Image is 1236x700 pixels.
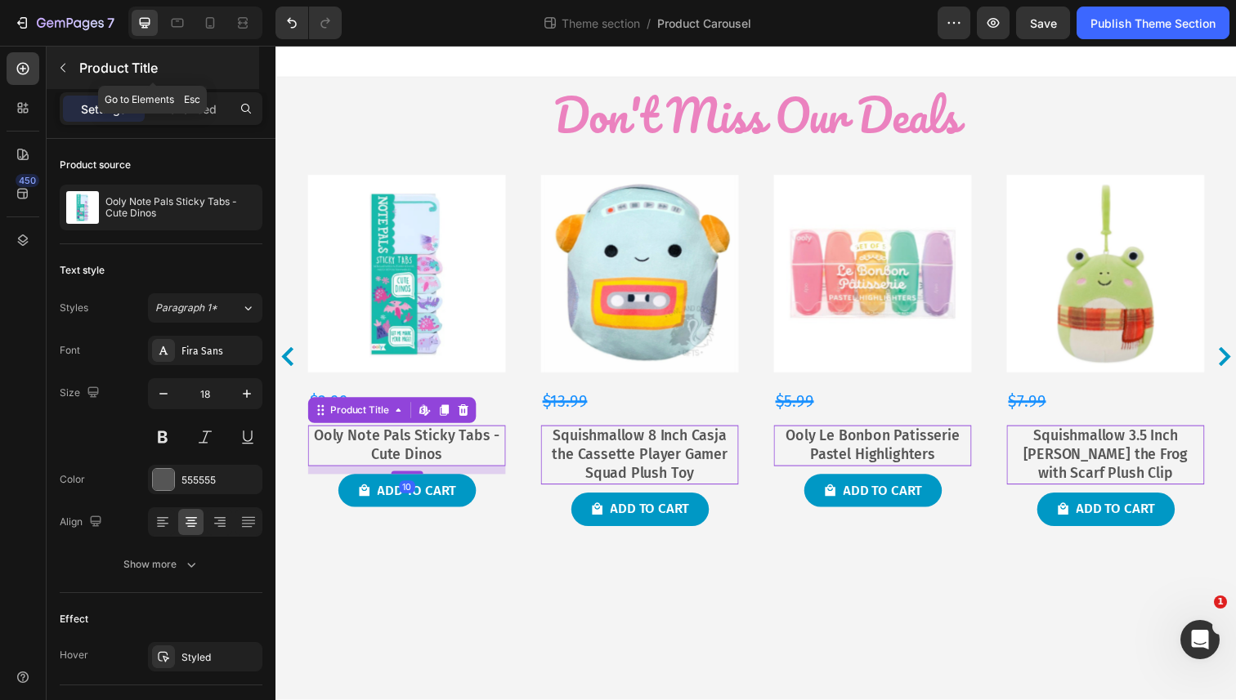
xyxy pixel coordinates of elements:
button: Add To cart [302,457,442,491]
p: Settings [81,100,127,118]
button: Save [1016,7,1070,39]
div: 555555 [181,473,258,488]
div: Align [60,511,105,533]
span: Save [1030,16,1057,30]
span: / [647,15,651,32]
button: 7 [7,7,122,39]
div: Add To cart [342,463,423,484]
iframe: Design area [275,46,1236,700]
button: Publish Theme Section [1077,7,1229,39]
span: 1 [1214,595,1227,609]
p: Advanced [161,100,217,118]
div: Color [60,472,85,487]
div: $7.99 [746,347,948,380]
div: Fira Sans [181,344,258,359]
div: Hover [60,648,88,662]
div: Font [60,343,80,358]
div: Add To cart [580,444,661,466]
div: Effect [60,612,88,626]
span: Paragraph 1* [155,301,217,315]
button: Show more [60,550,262,579]
span: Product Carousel [657,15,751,32]
div: $5.99 [508,347,710,380]
div: Undo/Redo [275,7,342,39]
button: Add To cart [777,457,918,491]
button: Add To cart [540,438,680,472]
div: Size [60,382,103,404]
h2: Squishmallow 3.5 Inch [PERSON_NAME] the Frog with Scarf Plush Clip [746,388,948,448]
button: Carousel Next Arrow [959,308,978,328]
div: 450 [16,174,39,187]
p: Product Title [79,58,256,78]
a: Ooly Le Bonbon Patisserie Pastel Highlighters [508,132,710,334]
div: Add To cart [817,463,898,484]
div: Product source [60,158,131,172]
p: Ooly Note Pals Sticky Tabs - Cute Dinos [105,196,256,219]
div: Styles [60,301,88,315]
div: Styled [181,650,258,665]
img: Ooly Le Bonbon Patisserie Pastel Highlighters - Owl & Goose Gifts [508,132,710,334]
span: Theme section [558,15,643,32]
div: Publish Theme Section [1090,15,1216,32]
a: Squishmallow 3.5 Inch Wendy the Frog with Scarf Plush Clip [746,388,948,448]
p: 7 [107,13,114,33]
img: product feature img [66,191,99,224]
div: Show more [123,556,199,573]
button: Paragraph 1* [148,293,262,323]
iframe: Intercom live chat [1180,620,1220,659]
div: Text style [60,263,105,278]
a: Squishmallow 3.5 Inch Wendy the Frog with Scarf Plush Clip [746,132,948,334]
a: Ooly Le Bonbon Patisserie Pastel Highlighters [508,388,710,430]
